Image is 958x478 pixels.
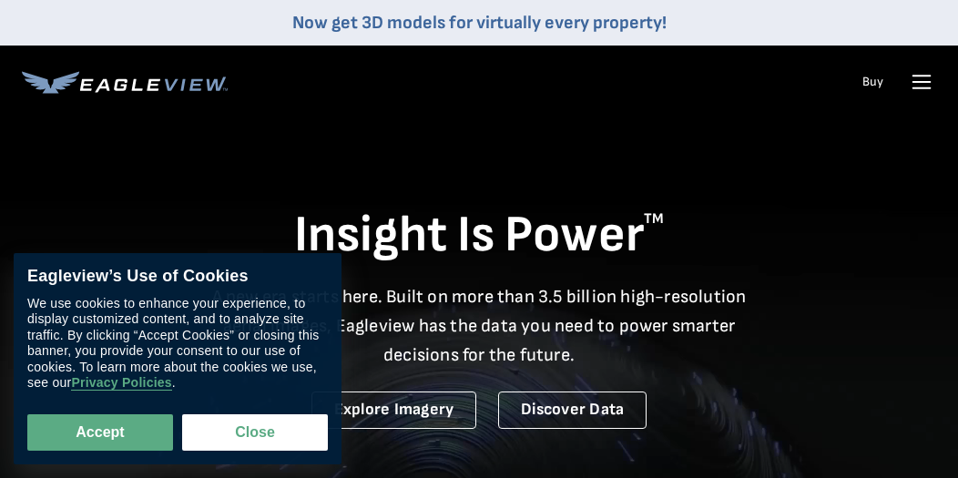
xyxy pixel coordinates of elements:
button: Accept [27,414,173,451]
sup: TM [644,210,664,228]
a: Privacy Policies [71,376,171,392]
h1: Insight Is Power [22,204,936,268]
a: Explore Imagery [311,392,477,429]
button: Close [182,414,328,451]
a: Discover Data [498,392,647,429]
div: Eagleview’s Use of Cookies [27,267,328,287]
p: A new era starts here. Built on more than 3.5 billion high-resolution aerial images, Eagleview ha... [200,282,758,370]
a: Now get 3D models for virtually every property! [292,12,667,34]
a: Buy [862,74,883,90]
div: We use cookies to enhance your experience, to display customized content, and to analyze site tra... [27,296,328,392]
